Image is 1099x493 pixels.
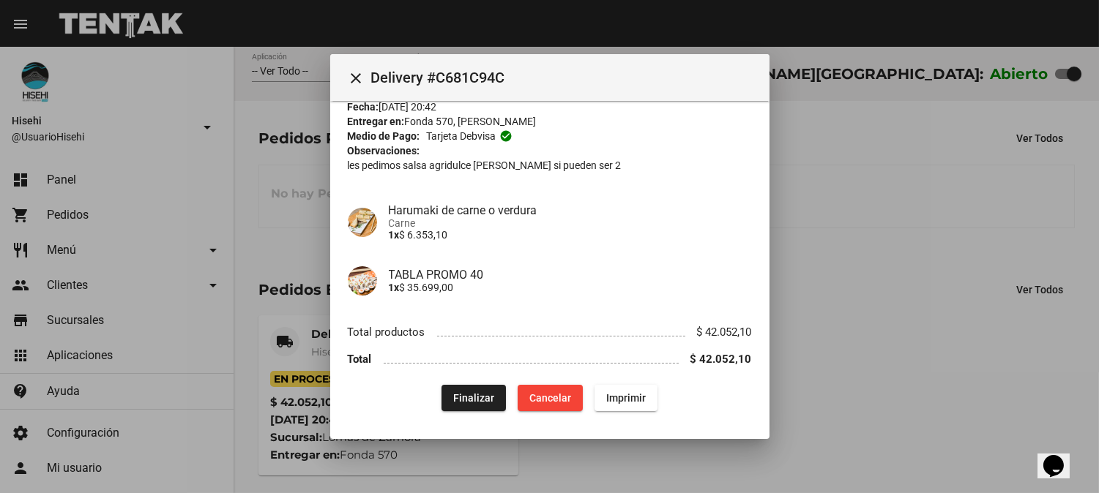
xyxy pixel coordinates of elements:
p: les pedimos salsa agridulce [PERSON_NAME] si pueden ser 2 [348,158,752,173]
p: $ 6.353,10 [389,229,752,241]
li: Total productos $ 42.052,10 [348,319,752,346]
b: 1x [389,229,400,241]
span: Imprimir [606,392,646,404]
span: Finalizar [453,392,494,404]
button: Imprimir [595,385,657,411]
mat-icon: Cerrar [348,69,365,87]
span: Carne [389,217,752,229]
span: Cancelar [529,392,571,404]
div: Fonda 570, [PERSON_NAME] [348,114,752,129]
iframe: chat widget [1037,434,1084,478]
span: Delivery #C681C94C [371,66,758,89]
img: 233f921c-6f6e-4fc6-b68a-eefe42c7556a.jpg [348,266,377,296]
button: Finalizar [442,385,506,411]
b: 1x [389,282,400,293]
strong: Observaciones: [348,145,420,157]
strong: Fecha: [348,101,379,113]
div: [DATE] 20:42 [348,99,752,114]
button: Cerrar [342,63,371,92]
h4: TABLA PROMO 40 [389,268,752,282]
h4: Harumaki de carne o verdura [389,203,752,217]
img: c7714cbc-9e01-4ac3-9d7b-c083ef2cfd1f.jpg [348,208,377,237]
span: Tarjeta debvisa [426,129,496,143]
p: $ 35.699,00 [389,282,752,293]
strong: Entregar en: [348,116,405,127]
button: Cancelar [518,385,583,411]
li: Total $ 42.052,10 [348,346,752,373]
mat-icon: check_circle [499,129,513,143]
strong: Medio de Pago: [348,129,420,143]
